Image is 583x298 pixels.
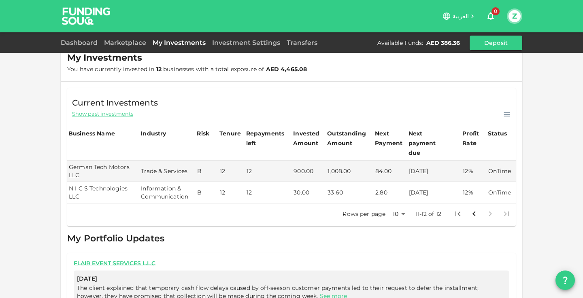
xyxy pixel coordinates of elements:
td: Trade & Services [139,161,196,182]
div: Tenure [219,129,241,138]
div: Repayments left [246,129,287,148]
strong: AED 4,465.08 [266,66,307,73]
strong: 12 [156,66,162,73]
div: Risk [197,129,213,138]
a: FLAIR EVENT SERVICES L.L.C [74,260,509,267]
td: 900.00 [292,161,326,182]
td: OnTime [487,161,516,182]
span: العربية [453,13,469,20]
td: Information & Communication [139,182,196,203]
button: question [555,271,575,290]
button: 0 [483,8,499,24]
a: Investment Settings [209,39,283,46]
div: Next payment due [409,129,449,158]
td: B [196,182,218,203]
div: Status [488,129,508,138]
td: 12 [245,161,292,182]
div: AED 386.36 [426,39,460,47]
span: You have currently invested in businesses with a total exposure of [67,66,307,73]
div: Profit Rate [462,129,485,148]
div: Outstanding Amount [327,129,368,148]
div: Business Name [68,129,115,138]
td: [DATE] [407,161,462,182]
div: Invested Amount [293,129,325,148]
div: Industry [140,129,166,138]
span: Show past investments [72,110,133,118]
button: Go to first page [450,206,466,222]
a: Marketplace [101,39,149,46]
td: OnTime [487,182,516,203]
td: 84.00 [374,161,407,182]
a: Dashboard [61,39,101,46]
td: B [196,161,218,182]
td: 33.60 [326,182,374,203]
div: Next Payment [375,129,406,148]
span: Current Investments [72,96,158,109]
div: Available Funds : [377,39,423,47]
td: 12 [245,182,292,203]
td: 1,008.00 [326,161,374,182]
button: Z [509,10,521,22]
a: Transfers [283,39,321,46]
td: N I C S Technologies LLC [67,182,139,203]
td: 12 [218,161,245,182]
a: My Investments [149,39,209,46]
td: 12% [461,161,486,182]
div: 10 [389,208,408,220]
td: German Tech Motors LLC [67,161,139,182]
p: 11-12 of 12 [415,210,441,218]
span: [DATE] [77,274,506,284]
td: [DATE] [407,182,462,203]
td: 12 [218,182,245,203]
td: 2.80 [374,182,407,203]
td: 12% [461,182,486,203]
td: 30.00 [292,182,326,203]
p: Rows per page [343,210,385,218]
button: Deposit [470,36,522,50]
button: Go to previous page [466,206,482,222]
span: My Portfolio Updates [67,233,164,244]
span: 0 [492,7,500,15]
span: My Investments [67,52,142,63]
